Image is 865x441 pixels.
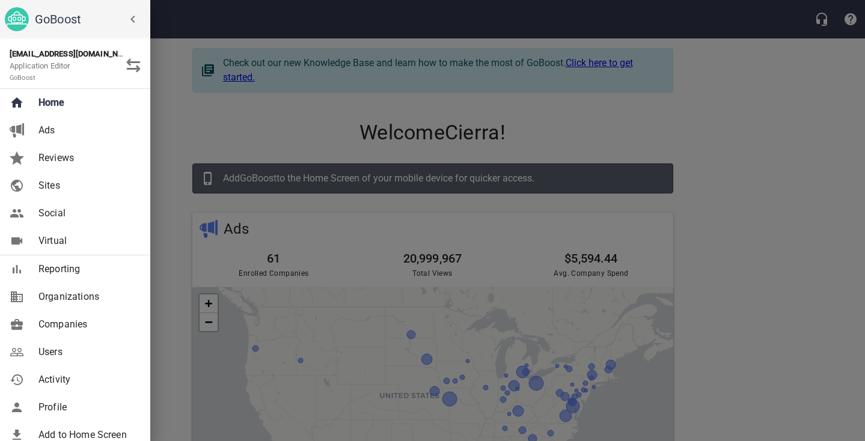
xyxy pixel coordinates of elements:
img: go_boost_head.png [5,7,29,31]
span: Activity [38,373,136,387]
small: GoBoost [10,74,35,82]
span: Organizations [38,290,136,304]
span: Social [38,206,136,221]
strong: [EMAIL_ADDRESS][DOMAIN_NAME] [10,49,136,58]
span: Reporting [38,262,136,276]
span: Companies [38,317,136,332]
span: Sites [38,178,136,193]
span: Application Editor [10,61,70,82]
span: Profile [38,400,136,415]
button: Switch Role [119,51,148,80]
span: Reviews [38,151,136,165]
h6: GoBoost [35,10,145,29]
span: Ads [38,123,136,138]
span: Users [38,345,136,359]
span: Virtual [38,234,136,248]
span: Home [38,96,136,110]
